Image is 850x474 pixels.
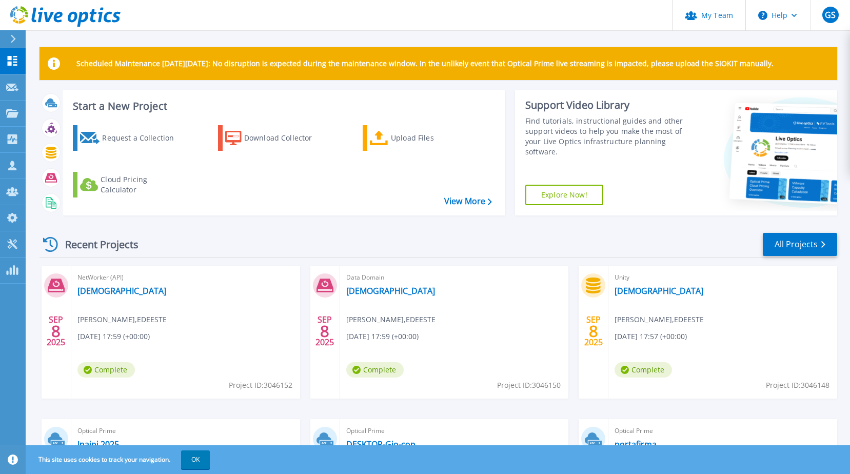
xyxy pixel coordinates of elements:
span: GS [825,11,836,19]
button: OK [181,450,210,469]
div: SEP 2025 [584,312,603,350]
span: Optical Prime [77,425,294,437]
span: [DATE] 17:57 (+00:00) [615,331,687,342]
span: This site uses cookies to track your navigation. [28,450,210,469]
h3: Start a New Project [73,101,491,112]
span: Project ID: 3046148 [766,380,829,391]
span: [DATE] 17:59 (+00:00) [346,331,419,342]
a: Upload Files [363,125,477,151]
div: Recent Projects [39,232,152,257]
span: Complete [346,362,404,378]
span: [PERSON_NAME] , EDEESTE [77,314,167,325]
a: Cloud Pricing Calculator [73,172,187,197]
a: View More [444,196,492,206]
a: Request a Collection [73,125,187,151]
span: Project ID: 3046152 [229,380,292,391]
div: Upload Files [391,128,473,148]
div: SEP 2025 [46,312,66,350]
div: Find tutorials, instructional guides and other support videos to help you make the most of your L... [525,116,688,157]
span: 8 [589,327,598,335]
span: Complete [77,362,135,378]
span: 8 [51,327,61,335]
a: [DEMOGRAPHIC_DATA] [615,286,703,296]
span: Data Domain [346,272,563,283]
a: Explore Now! [525,185,603,205]
p: Scheduled Maintenance [DATE][DATE]: No disruption is expected during the maintenance window. In t... [76,60,774,68]
span: [PERSON_NAME] , EDEESTE [346,314,436,325]
span: Optical Prime [346,425,563,437]
div: Support Video Library [525,98,688,112]
span: Project ID: 3046150 [497,380,561,391]
span: 8 [320,327,329,335]
span: Unity [615,272,831,283]
span: [DATE] 17:59 (+00:00) [77,331,150,342]
div: SEP 2025 [315,312,334,350]
a: DESKTOP-Gio-cop [346,439,416,449]
span: Optical Prime [615,425,831,437]
span: Complete [615,362,672,378]
a: Inaipi 2025 [77,439,119,449]
span: [PERSON_NAME] , EDEESTE [615,314,704,325]
a: All Projects [763,233,837,256]
span: NetWorker (API) [77,272,294,283]
a: [DEMOGRAPHIC_DATA] [346,286,435,296]
div: Download Collector [244,128,326,148]
div: Cloud Pricing Calculator [101,174,183,195]
div: Request a Collection [102,128,184,148]
a: [DEMOGRAPHIC_DATA] [77,286,166,296]
a: portafirma [615,439,657,449]
a: Download Collector [218,125,332,151]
